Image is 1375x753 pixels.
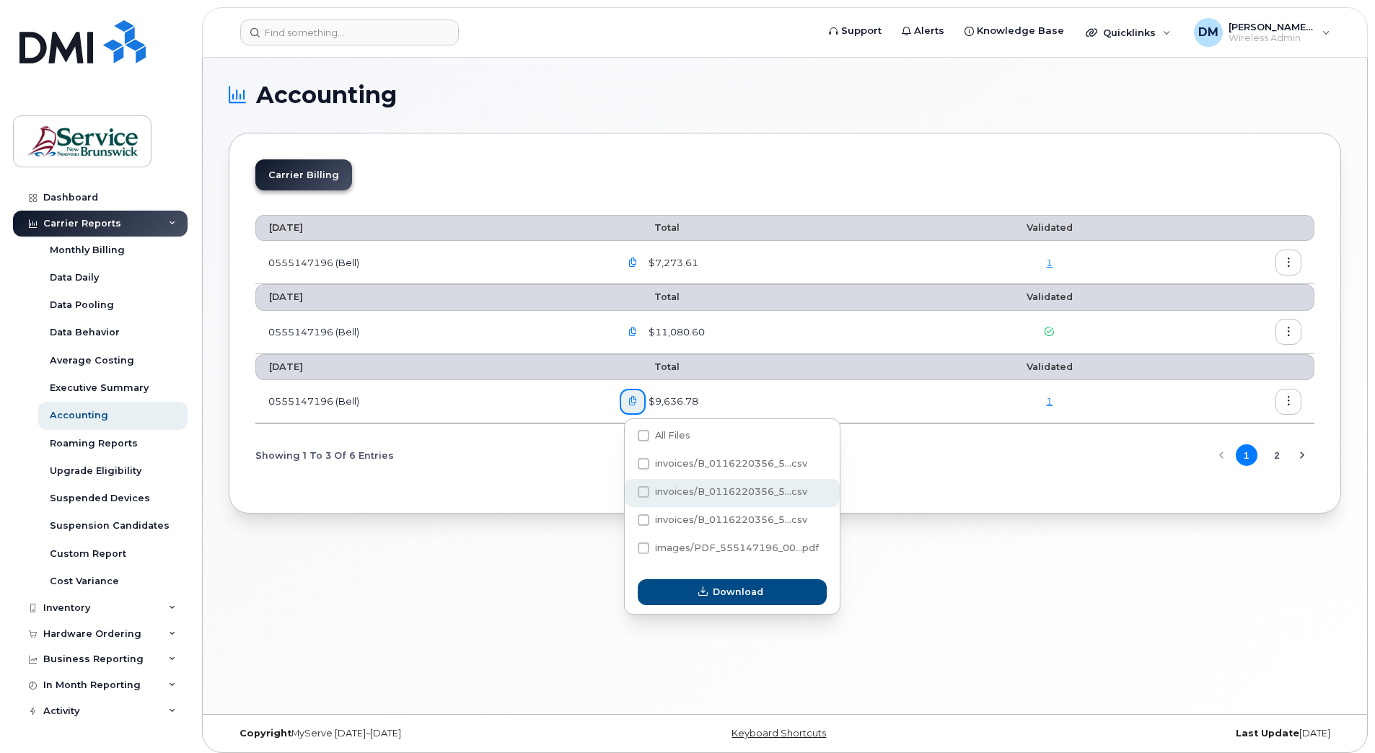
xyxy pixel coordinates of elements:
th: [DATE] [255,284,607,310]
span: invoices/B_0116220356_5...csv [655,458,807,469]
strong: Copyright [240,728,291,739]
a: Keyboard Shortcuts [732,728,826,739]
button: Page 1 [1236,444,1257,466]
strong: Last Update [1236,728,1299,739]
th: Validated [941,215,1159,241]
th: [DATE] [255,354,607,380]
span: Total [620,222,680,233]
td: 0555147196 (Bell) [255,311,607,354]
a: 1 [1046,395,1053,407]
span: images/PDF_555147196_00...pdf [655,542,819,553]
a: 1 [1046,257,1053,268]
button: Download [638,579,827,605]
span: $11,080.60 [646,325,705,339]
span: Total [620,291,680,302]
span: invoices/B_0116220356_5...csv [655,486,807,497]
span: invoices/B_0116220356_5...csv [655,514,807,525]
td: 0555147196 (Bell) [255,380,607,423]
span: invoices/B_0116220356_555147196_20072025_DTL.csv [638,517,807,528]
td: 0555147196 (Bell) [255,241,607,284]
th: [DATE] [255,215,607,241]
span: Accounting [256,84,397,106]
span: invoices/B_0116220356_555147196_20072025_MOB.csv [638,489,807,500]
th: Validated [941,354,1159,380]
div: [DATE] [970,728,1341,739]
span: Download [713,585,763,599]
th: Validated [941,284,1159,310]
button: Page 2 [1266,444,1288,466]
span: Showing 1 To 3 Of 6 Entries [255,444,394,466]
span: images/PDF_555147196_006_0000000000.pdf [638,545,819,556]
button: Next Page [1291,444,1313,466]
span: Total [620,361,680,372]
span: All Files [655,430,690,441]
span: invoices/B_0116220356_555147196_20072025_ACC.csv [638,461,807,472]
span: $9,636.78 [646,395,698,408]
span: $7,273.61 [646,256,698,270]
div: MyServe [DATE]–[DATE] [229,728,599,739]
